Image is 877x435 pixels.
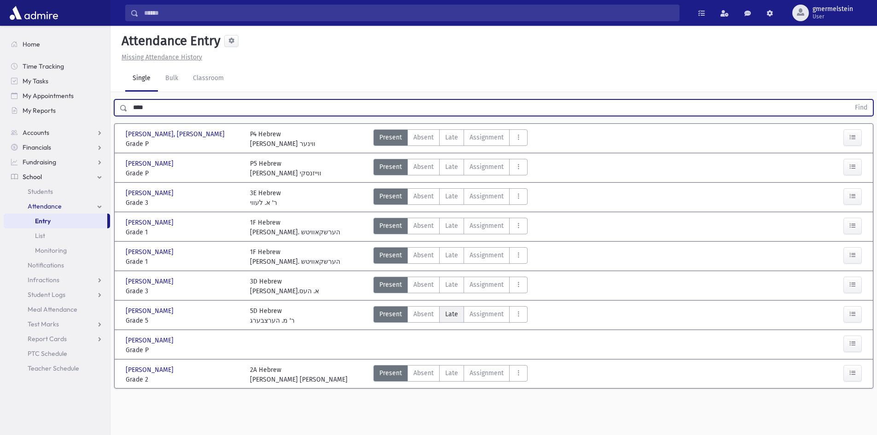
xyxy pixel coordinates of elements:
[28,290,65,299] span: Student Logs
[250,159,321,178] div: P5 Hebrew [PERSON_NAME] ווייזנסקי
[4,287,110,302] a: Student Logs
[28,335,67,343] span: Report Cards
[23,92,74,100] span: My Appointments
[373,306,528,325] div: AttTypes
[445,250,458,260] span: Late
[126,198,241,208] span: Grade 3
[4,243,110,258] a: Monitoring
[4,228,110,243] a: List
[186,66,231,92] a: Classroom
[23,158,56,166] span: Fundraising
[158,66,186,92] a: Bulk
[250,365,348,384] div: 2A Hebrew [PERSON_NAME] [PERSON_NAME]
[35,217,51,225] span: Entry
[126,277,175,286] span: [PERSON_NAME]
[849,100,873,116] button: Find
[379,221,402,231] span: Present
[4,169,110,184] a: School
[4,258,110,273] a: Notifications
[28,349,67,358] span: PTC Schedule
[126,227,241,237] span: Grade 1
[23,106,56,115] span: My Reports
[23,128,49,137] span: Accounts
[126,168,241,178] span: Grade P
[379,191,402,201] span: Present
[250,188,281,208] div: 3E Hebrew ר' א. לעווי
[23,143,51,151] span: Financials
[445,280,458,290] span: Late
[379,368,402,378] span: Present
[373,277,528,296] div: AttTypes
[413,221,434,231] span: Absent
[379,250,402,260] span: Present
[4,88,110,103] a: My Appointments
[7,4,60,22] img: AdmirePro
[373,365,528,384] div: AttTypes
[126,247,175,257] span: [PERSON_NAME]
[35,232,45,240] span: List
[373,159,528,178] div: AttTypes
[23,40,40,48] span: Home
[373,129,528,149] div: AttTypes
[4,184,110,199] a: Students
[413,309,434,319] span: Absent
[28,320,59,328] span: Test Marks
[379,309,402,319] span: Present
[28,261,64,269] span: Notifications
[373,218,528,237] div: AttTypes
[126,336,175,345] span: [PERSON_NAME]
[4,199,110,214] a: Attendance
[413,133,434,142] span: Absent
[470,162,504,172] span: Assignment
[4,361,110,376] a: Teacher Schedule
[4,214,107,228] a: Entry
[250,129,315,149] div: P4 Hebrew [PERSON_NAME] ווינער
[126,316,241,325] span: Grade 5
[28,187,53,196] span: Students
[23,173,42,181] span: School
[4,103,110,118] a: My Reports
[445,309,458,319] span: Late
[470,250,504,260] span: Assignment
[4,346,110,361] a: PTC Schedule
[250,247,340,267] div: 1F Hebrew [PERSON_NAME]. הערשקאוויטש
[4,273,110,287] a: Infractions
[118,33,221,49] h5: Attendance Entry
[413,280,434,290] span: Absent
[125,66,158,92] a: Single
[126,365,175,375] span: [PERSON_NAME]
[4,302,110,317] a: Meal Attendance
[445,221,458,231] span: Late
[126,159,175,168] span: [PERSON_NAME]
[23,77,48,85] span: My Tasks
[126,139,241,149] span: Grade P
[4,317,110,331] a: Test Marks
[445,368,458,378] span: Late
[126,218,175,227] span: [PERSON_NAME]
[445,133,458,142] span: Late
[373,247,528,267] div: AttTypes
[413,162,434,172] span: Absent
[250,277,319,296] div: 3D Hebrew [PERSON_NAME].א. העס
[445,162,458,172] span: Late
[126,375,241,384] span: Grade 2
[28,276,59,284] span: Infractions
[126,129,227,139] span: [PERSON_NAME], [PERSON_NAME]
[250,306,295,325] div: 5D Hebrew ר' מ. הערצבערג
[4,37,110,52] a: Home
[379,280,402,290] span: Present
[470,221,504,231] span: Assignment
[4,155,110,169] a: Fundraising
[445,191,458,201] span: Late
[413,368,434,378] span: Absent
[28,202,62,210] span: Attendance
[470,191,504,201] span: Assignment
[126,257,241,267] span: Grade 1
[4,331,110,346] a: Report Cards
[4,59,110,74] a: Time Tracking
[139,5,679,21] input: Search
[126,345,241,355] span: Grade P
[373,188,528,208] div: AttTypes
[118,53,202,61] a: Missing Attendance History
[23,62,64,70] span: Time Tracking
